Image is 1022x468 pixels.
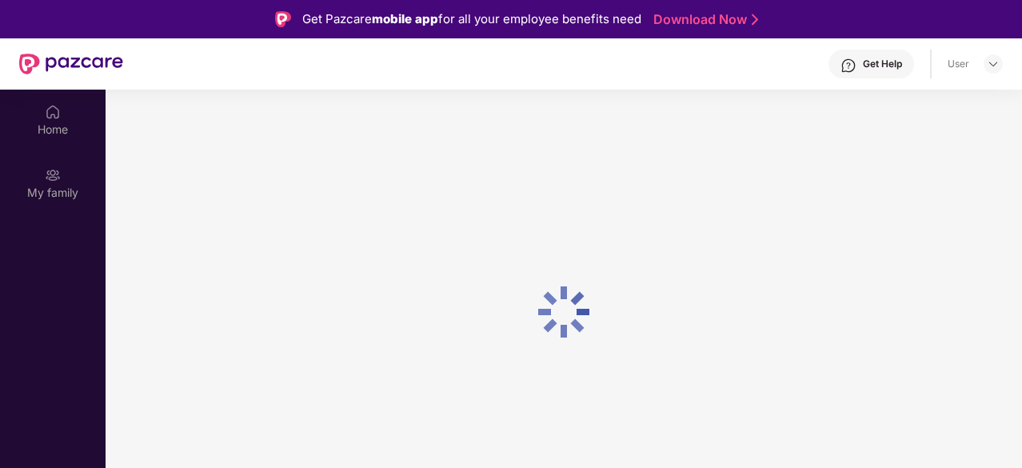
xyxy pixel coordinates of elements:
div: Get Pazcare for all your employee benefits need [302,10,641,29]
img: New Pazcare Logo [19,54,123,74]
img: svg+xml;base64,PHN2ZyB3aWR0aD0iMjAiIGhlaWdodD0iMjAiIHZpZXdCb3g9IjAgMCAyMCAyMCIgZmlsbD0ibm9uZSIgeG... [45,167,61,183]
a: Download Now [653,11,753,28]
img: svg+xml;base64,PHN2ZyBpZD0iSGVscC0zMngzMiIgeG1sbnM9Imh0dHA6Ly93d3cudzMub3JnLzIwMDAvc3ZnIiB3aWR0aD... [840,58,856,74]
strong: mobile app [372,11,438,26]
img: svg+xml;base64,PHN2ZyBpZD0iSG9tZSIgeG1sbnM9Imh0dHA6Ly93d3cudzMub3JnLzIwMDAvc3ZnIiB3aWR0aD0iMjAiIG... [45,104,61,120]
img: svg+xml;base64,PHN2ZyBpZD0iRHJvcGRvd24tMzJ4MzIiIHhtbG5zPSJodHRwOi8vd3d3LnczLm9yZy8yMDAwL3N2ZyIgd2... [987,58,1000,70]
div: User [948,58,969,70]
div: Get Help [863,58,902,70]
img: Stroke [752,11,758,28]
img: Logo [275,11,291,27]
